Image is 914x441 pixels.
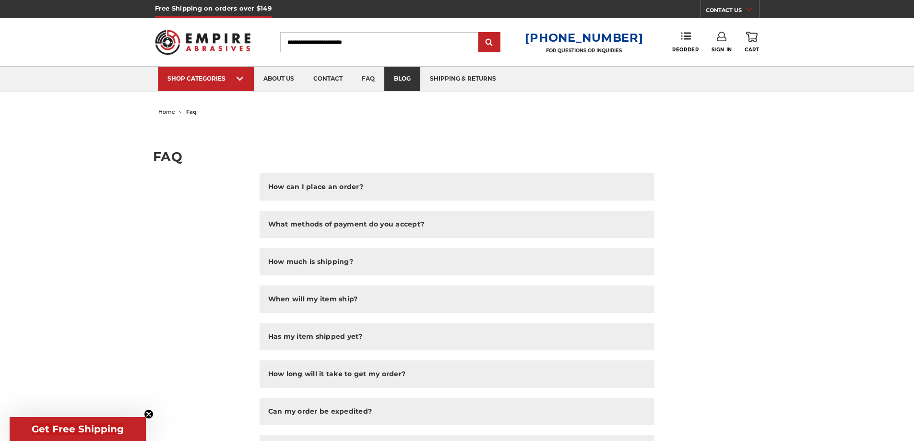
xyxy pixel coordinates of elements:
[672,47,699,53] span: Reorder
[268,369,406,379] h2: How long will it take to get my order?
[525,31,643,45] a: [PHONE_NUMBER]
[260,360,655,388] button: How long will it take to get my order?
[167,75,244,82] div: SHOP CATEGORIES
[268,257,353,267] h2: How much is shipping?
[420,67,506,91] a: shipping & returns
[32,423,124,435] span: Get Free Shipping
[158,108,175,115] a: home
[155,24,251,61] img: Empire Abrasives
[260,398,655,425] button: Can my order be expedited?
[352,67,384,91] a: faq
[260,173,655,201] button: How can I place an order?
[268,219,425,229] h2: What methods of payment do you accept?
[260,323,655,350] button: Has my item shipped yet?
[186,108,197,115] span: faq
[706,5,759,18] a: CONTACT US
[260,286,655,313] button: When will my item ship?
[260,248,655,275] button: How much is shipping?
[268,406,372,417] h2: Can my order be expedited?
[712,47,732,53] span: Sign In
[153,150,761,163] h1: FAQ
[254,67,304,91] a: about us
[268,294,358,304] h2: When will my item ship?
[144,409,154,419] button: Close teaser
[304,67,352,91] a: contact
[745,47,759,53] span: Cart
[268,182,363,192] h2: How can I place an order?
[384,67,420,91] a: blog
[672,32,699,52] a: Reorder
[745,32,759,53] a: Cart
[268,332,363,342] h2: Has my item shipped yet?
[260,211,655,238] button: What methods of payment do you accept?
[525,48,643,54] p: FOR QUESTIONS OR INQUIRIES
[10,417,146,441] div: Get Free ShippingClose teaser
